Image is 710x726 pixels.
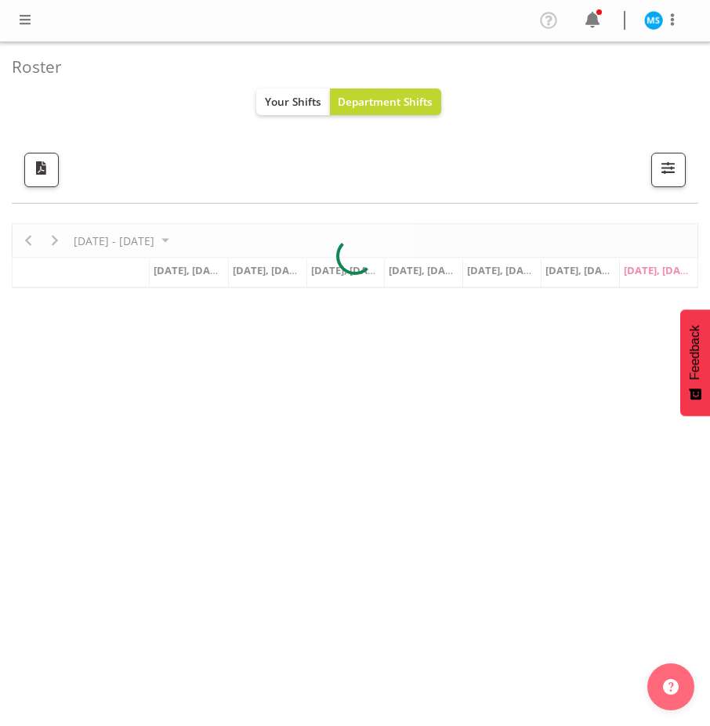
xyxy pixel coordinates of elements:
[644,11,663,30] img: maddison-schultz11577.jpg
[330,88,442,115] button: Department Shifts
[688,325,702,380] span: Feedback
[24,153,59,187] button: Download a PDF of the roster according to the set date range.
[12,58,686,76] h4: Roster
[663,679,679,695] img: help-xxl-2.png
[265,94,321,109] span: Your Shifts
[338,94,433,109] span: Department Shifts
[256,88,330,115] button: Your Shifts
[680,309,710,416] button: Feedback - Show survey
[651,153,686,187] button: Filter Shifts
